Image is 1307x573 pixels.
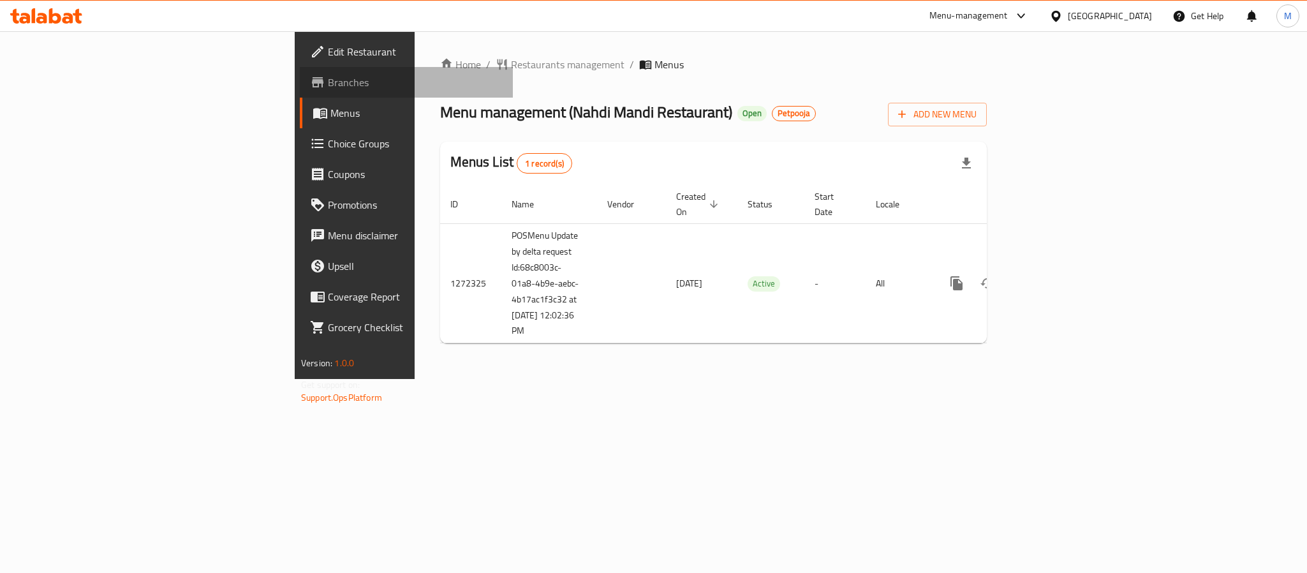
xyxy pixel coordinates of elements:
[876,197,916,212] span: Locale
[328,289,503,304] span: Coverage Report
[300,281,513,312] a: Coverage Report
[300,67,513,98] a: Branches
[929,8,1008,24] div: Menu-management
[328,258,503,274] span: Upsell
[301,355,332,371] span: Version:
[300,128,513,159] a: Choice Groups
[300,220,513,251] a: Menu disclaimer
[328,320,503,335] span: Grocery Checklist
[496,57,624,72] a: Restaurants management
[517,158,572,170] span: 1 record(s)
[737,106,767,121] div: Open
[440,98,732,126] span: Menu management ( Nahdi Mandi Restaurant )
[440,57,987,72] nav: breadcrumb
[804,223,866,343] td: -
[607,197,651,212] span: Vendor
[772,108,815,119] span: Petpooja
[898,107,977,123] span: Add New Menu
[328,136,503,151] span: Choice Groups
[748,276,780,291] span: Active
[972,268,1003,299] button: Change Status
[888,103,987,126] button: Add New Menu
[300,251,513,281] a: Upsell
[941,268,972,299] button: more
[501,223,597,343] td: POSMenu Update by delta request Id:68c8003c-01a8-4b9e-aebc-4b17ac1f3c32 at [DATE] 12:02:36 PM
[300,98,513,128] a: Menus
[748,197,789,212] span: Status
[654,57,684,72] span: Menus
[440,185,1074,344] table: enhanced table
[676,189,722,220] span: Created On
[330,105,503,121] span: Menus
[328,228,503,243] span: Menu disclaimer
[300,36,513,67] a: Edit Restaurant
[1284,9,1292,23] span: M
[815,189,850,220] span: Start Date
[676,275,702,292] span: [DATE]
[450,153,572,174] h2: Menus List
[328,75,503,90] span: Branches
[512,197,550,212] span: Name
[450,197,475,212] span: ID
[301,376,360,393] span: Get support on:
[328,167,503,182] span: Coupons
[300,190,513,220] a: Promotions
[1068,9,1152,23] div: [GEOGRAPHIC_DATA]
[748,276,780,292] div: Active
[737,108,767,119] span: Open
[931,185,1074,224] th: Actions
[301,389,382,406] a: Support.OpsPlatform
[951,148,982,179] div: Export file
[517,153,572,174] div: Total records count
[334,355,354,371] span: 1.0.0
[300,159,513,190] a: Coupons
[328,197,503,212] span: Promotions
[866,223,931,343] td: All
[511,57,624,72] span: Restaurants management
[630,57,634,72] li: /
[328,44,503,59] span: Edit Restaurant
[300,312,513,343] a: Grocery Checklist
